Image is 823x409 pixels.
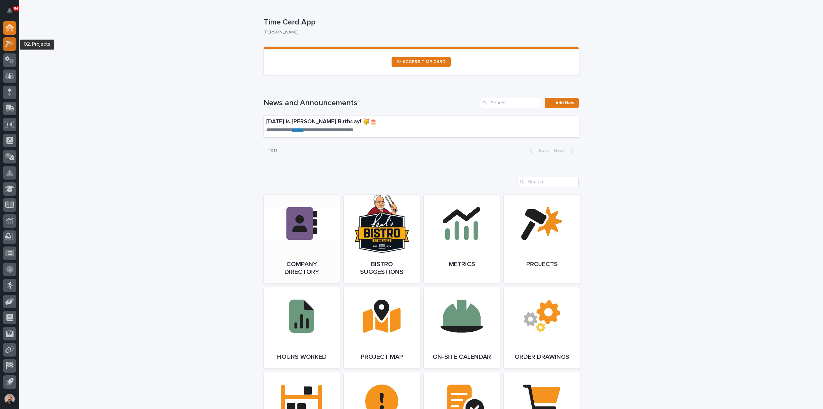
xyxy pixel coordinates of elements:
[424,287,500,368] a: On-Site Calendar
[264,18,576,27] p: Time Card App
[3,4,16,17] button: Notifications
[264,98,477,108] h1: News and Announcements
[551,148,579,153] button: Next
[264,287,340,368] a: Hours Worked
[8,8,16,18] div: Notifications94
[3,392,16,406] button: users-avatar
[545,98,579,108] a: Add New
[264,195,340,284] a: Company Directory
[504,195,580,284] a: Projects
[424,195,500,284] a: Metrics
[504,287,580,368] a: Order Drawings
[266,118,485,125] p: [DATE] is [PERSON_NAME] Birthday! 🥳🎂
[524,148,551,153] button: Back
[518,177,579,187] input: Search
[535,148,549,153] span: Back
[556,101,574,105] span: Add New
[554,148,568,153] span: Next
[264,143,283,158] p: 1 of 1
[264,30,574,35] p: [PERSON_NAME]
[344,287,420,368] a: Project Map
[392,57,451,67] a: ⏲ ACCESS TIME CARD
[344,195,420,284] a: Bistro Suggestions
[480,98,541,108] input: Search
[14,6,18,11] p: 94
[397,60,446,64] span: ⏲ ACCESS TIME CARD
